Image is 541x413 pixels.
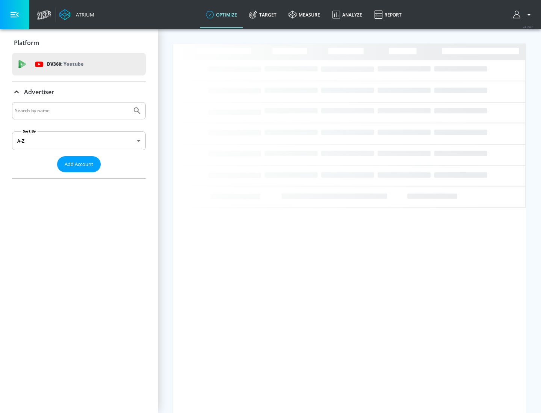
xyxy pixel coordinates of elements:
[12,131,146,150] div: A-Z
[73,11,94,18] div: Atrium
[368,1,408,28] a: Report
[65,160,93,169] span: Add Account
[326,1,368,28] a: Analyze
[12,32,146,53] div: Platform
[14,39,39,47] p: Platform
[283,1,326,28] a: measure
[12,81,146,102] div: Advertiser
[21,129,38,134] label: Sort By
[12,102,146,178] div: Advertiser
[63,60,83,68] p: Youtube
[24,88,54,96] p: Advertiser
[200,1,243,28] a: optimize
[243,1,283,28] a: Target
[12,172,146,178] nav: list of Advertiser
[12,53,146,75] div: DV360: Youtube
[523,25,533,29] span: v 4.24.0
[59,9,94,20] a: Atrium
[57,156,101,172] button: Add Account
[15,106,129,116] input: Search by name
[47,60,83,68] p: DV360:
